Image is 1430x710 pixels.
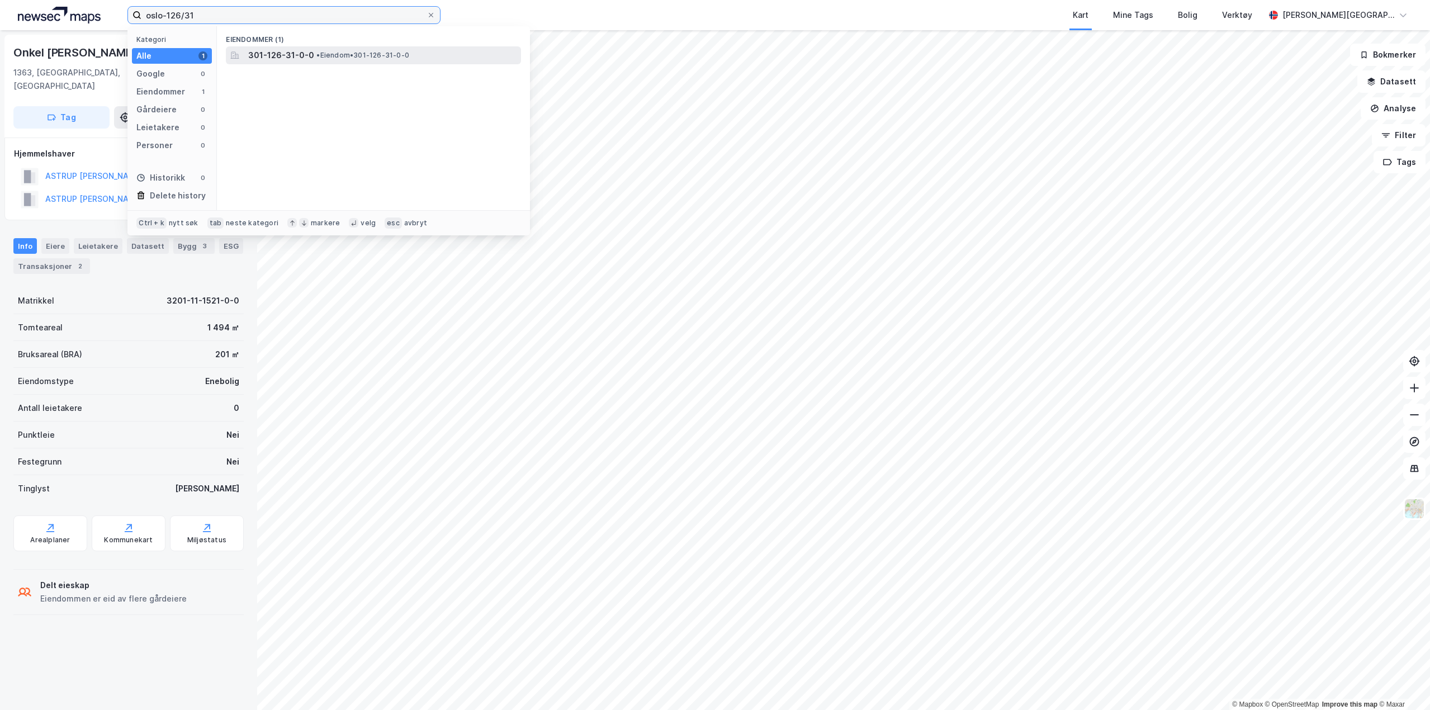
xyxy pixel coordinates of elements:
div: Delete history [150,189,206,202]
div: Onkel [PERSON_NAME] 7 [13,44,148,61]
div: Bolig [1178,8,1197,22]
div: Verktøy [1222,8,1252,22]
span: • [316,51,320,59]
div: markere [311,219,340,228]
button: Analyse [1361,97,1426,120]
button: Bokmerker [1350,44,1426,66]
div: Eiendommer (1) [217,26,530,46]
span: 301-126-31-0-0 [248,49,314,62]
div: 0 [198,173,207,182]
div: 1 [198,87,207,96]
div: Tomteareal [18,321,63,334]
div: Mine Tags [1113,8,1153,22]
img: Z [1404,498,1425,519]
a: Improve this map [1322,700,1377,708]
div: Kart [1073,8,1088,22]
div: [PERSON_NAME] [175,482,239,495]
div: avbryt [404,219,427,228]
div: 0 [198,141,207,150]
div: 0 [198,123,207,132]
div: Datasett [127,238,169,254]
div: Kategori [136,35,212,44]
a: Mapbox [1232,700,1263,708]
div: Leietakere [74,238,122,254]
div: Eiendommer [136,85,185,98]
div: Enebolig [205,375,239,388]
div: Arealplaner [30,536,70,545]
div: [PERSON_NAME][GEOGRAPHIC_DATA] [1282,8,1394,22]
div: Matrikkel [18,294,54,307]
div: Alle [136,49,151,63]
div: Ctrl + k [136,217,167,229]
button: Tags [1374,151,1426,173]
button: Tag [13,106,110,129]
div: Bygg [173,238,215,254]
div: Google [136,67,165,81]
span: Eiendom • 301-126-31-0-0 [316,51,409,60]
div: esc [385,217,402,229]
img: logo.a4113a55bc3d86da70a041830d287a7e.svg [18,7,101,23]
div: Historikk [136,171,185,184]
div: 0 [198,69,207,78]
div: Nei [226,455,239,468]
div: Antall leietakere [18,401,82,415]
button: Datasett [1357,70,1426,93]
div: Transaksjoner [13,258,90,274]
div: Personer [136,139,173,152]
div: 3 [199,240,210,252]
div: nytt søk [169,219,198,228]
div: 0 [198,105,207,114]
div: 0 [234,401,239,415]
div: Eiendomstype [18,375,74,388]
div: 1 494 ㎡ [207,321,239,334]
div: Tinglyst [18,482,50,495]
div: 201 ㎡ [215,348,239,361]
div: 3201-11-1521-0-0 [167,294,239,307]
div: 1363, [GEOGRAPHIC_DATA], [GEOGRAPHIC_DATA] [13,66,157,93]
div: Leietakere [136,121,179,134]
div: Festegrunn [18,455,61,468]
div: Info [13,238,37,254]
button: Filter [1372,124,1426,146]
input: Søk på adresse, matrikkel, gårdeiere, leietakere eller personer [141,7,427,23]
div: Punktleie [18,428,55,442]
div: tab [207,217,224,229]
div: ESG [219,238,243,254]
div: Nei [226,428,239,442]
iframe: Chat Widget [1374,656,1430,710]
div: Miljøstatus [187,536,226,545]
div: Eiere [41,238,69,254]
div: Eiendommen er eid av flere gårdeiere [40,592,187,605]
div: 2 [74,261,86,272]
div: neste kategori [226,219,278,228]
div: Hjemmelshaver [14,147,243,160]
div: Kommunekart [104,536,153,545]
div: Gårdeiere [136,103,177,116]
div: velg [361,219,376,228]
a: OpenStreetMap [1265,700,1319,708]
div: 1 [198,51,207,60]
div: Delt eieskap [40,579,187,592]
div: Bruksareal (BRA) [18,348,82,361]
